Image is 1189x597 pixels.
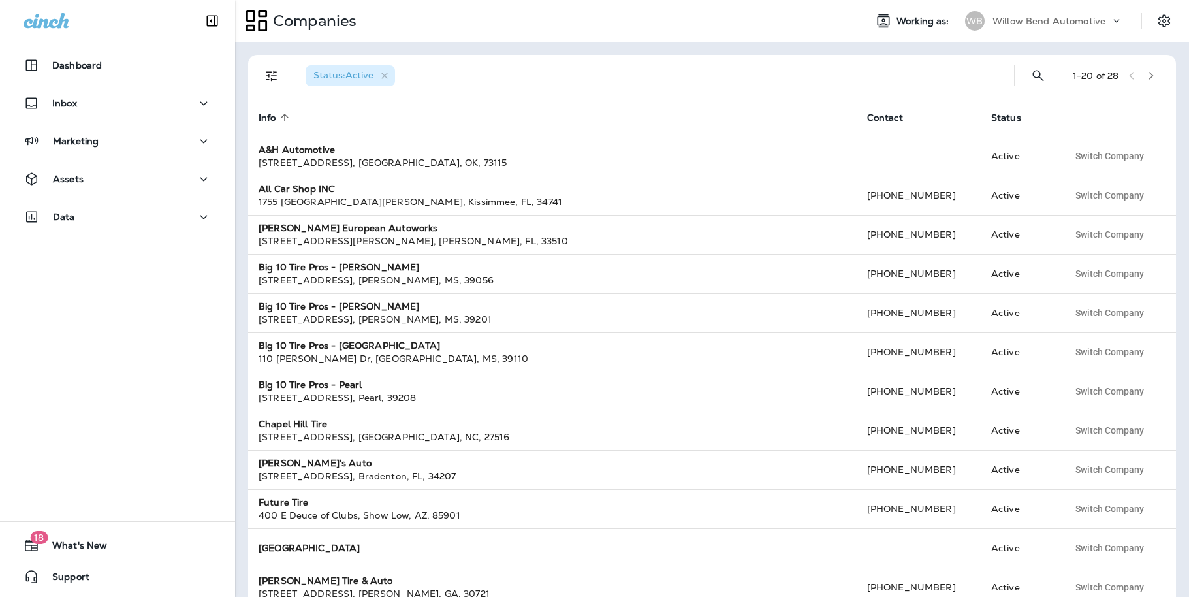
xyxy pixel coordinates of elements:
td: Active [981,137,1058,176]
span: Switch Company [1075,426,1144,435]
p: Assets [53,174,84,184]
td: Active [981,215,1058,254]
div: [STREET_ADDRESS] , [GEOGRAPHIC_DATA] , NC , 27516 [259,430,846,444]
strong: All Car Shop INC [259,183,335,195]
td: [PHONE_NUMBER] [857,293,981,332]
p: Inbox [52,98,77,108]
button: Inbox [13,90,222,116]
div: [STREET_ADDRESS] , Bradenton , FL , 34207 [259,470,846,483]
span: Switch Company [1075,269,1144,278]
span: 18 [30,531,48,544]
button: Search Companies [1025,63,1051,89]
td: [PHONE_NUMBER] [857,489,981,528]
span: Switch Company [1075,583,1144,592]
div: [STREET_ADDRESS] , Pearl , 39208 [259,391,846,404]
strong: Big 10 Tire Pros - [PERSON_NAME] [259,261,419,273]
button: Switch Company [1068,146,1151,166]
strong: Big 10 Tire Pros - Pearl [259,379,362,391]
div: 400 E Deuce of Clubs , Show Low , AZ , 85901 [259,509,846,522]
p: Data [53,212,75,222]
td: [PHONE_NUMBER] [857,332,981,372]
td: Active [981,411,1058,450]
span: Contact [867,112,903,123]
button: Marketing [13,128,222,154]
button: Filters [259,63,285,89]
td: [PHONE_NUMBER] [857,450,981,489]
button: Switch Company [1068,421,1151,440]
button: Switch Company [1068,381,1151,401]
div: Status:Active [306,65,395,86]
button: Assets [13,166,222,192]
strong: A&H Automotive [259,144,335,155]
button: Switch Company [1068,264,1151,283]
span: Info [259,112,293,123]
td: Active [981,293,1058,332]
td: Active [981,372,1058,411]
button: Dashboard [13,52,222,78]
strong: [GEOGRAPHIC_DATA] [259,542,360,554]
strong: Big 10 Tire Pros - [GEOGRAPHIC_DATA] [259,340,440,351]
p: Marketing [53,136,99,146]
button: Switch Company [1068,225,1151,244]
td: [PHONE_NUMBER] [857,254,981,293]
div: 1 - 20 of 28 [1073,71,1118,81]
td: Active [981,176,1058,215]
span: Status [991,112,1021,123]
div: WB [965,11,985,31]
button: Switch Company [1068,342,1151,362]
td: [PHONE_NUMBER] [857,411,981,450]
button: 18What's New [13,532,222,558]
strong: Chapel Hill Tire [259,418,327,430]
span: Support [39,572,89,587]
button: Switch Company [1068,538,1151,558]
strong: [PERSON_NAME]'s Auto [259,457,372,469]
span: What's New [39,540,107,556]
button: Switch Company [1068,303,1151,323]
td: Active [981,528,1058,568]
div: 110 [PERSON_NAME] Dr , [GEOGRAPHIC_DATA] , MS , 39110 [259,352,846,365]
button: Switch Company [1068,577,1151,597]
div: [STREET_ADDRESS][PERSON_NAME] , [PERSON_NAME] , FL , 33510 [259,234,846,248]
span: Switch Company [1075,347,1144,357]
span: Switch Company [1075,230,1144,239]
button: Switch Company [1068,186,1151,205]
button: Data [13,204,222,230]
td: [PHONE_NUMBER] [857,215,981,254]
button: Support [13,564,222,590]
strong: Future Tire [259,496,309,508]
td: Active [981,489,1058,528]
strong: Big 10 Tire Pros - [PERSON_NAME] [259,300,419,312]
span: Switch Company [1075,504,1144,513]
div: [STREET_ADDRESS] , [PERSON_NAME] , MS , 39056 [259,274,846,287]
span: Switch Company [1075,191,1144,200]
span: Info [259,112,276,123]
button: Settings [1152,9,1176,33]
button: Switch Company [1068,460,1151,479]
span: Status [991,112,1038,123]
td: [PHONE_NUMBER] [857,176,981,215]
p: Dashboard [52,60,102,71]
span: Contact [867,112,920,123]
td: [PHONE_NUMBER] [857,372,981,411]
button: Collapse Sidebar [194,8,230,34]
span: Switch Company [1075,465,1144,474]
div: 1755 [GEOGRAPHIC_DATA][PERSON_NAME] , Kissimmee , FL , 34741 [259,195,846,208]
td: Active [981,332,1058,372]
span: Status : Active [313,69,373,81]
span: Switch Company [1075,387,1144,396]
div: [STREET_ADDRESS] , [PERSON_NAME] , MS , 39201 [259,313,846,326]
strong: [PERSON_NAME] Tire & Auto [259,575,393,587]
p: Companies [268,11,357,31]
span: Switch Company [1075,152,1144,161]
strong: [PERSON_NAME] European Autoworks [259,222,437,234]
p: Willow Bend Automotive [992,16,1105,26]
button: Switch Company [1068,499,1151,519]
span: Switch Company [1075,308,1144,317]
span: Working as: [896,16,952,27]
div: [STREET_ADDRESS] , [GEOGRAPHIC_DATA] , OK , 73115 [259,156,846,169]
td: Active [981,254,1058,293]
span: Switch Company [1075,543,1144,553]
td: Active [981,450,1058,489]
